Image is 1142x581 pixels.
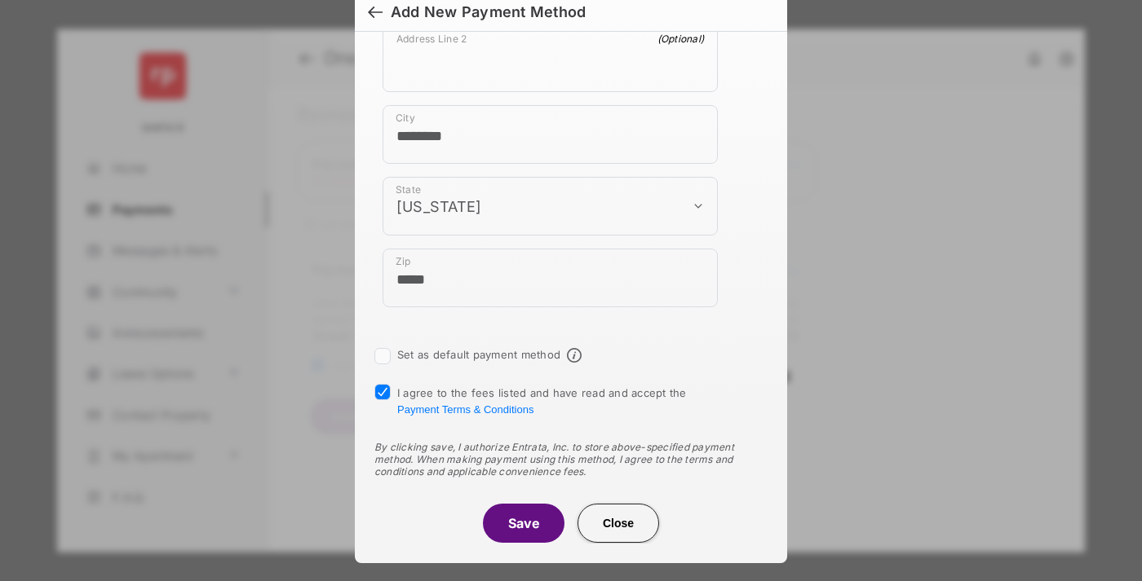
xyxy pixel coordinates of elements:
[391,3,586,21] div: Add New Payment Method
[374,441,768,478] div: By clicking save, I authorize Entrata, Inc. to store above-specified payment method. When making ...
[567,348,582,363] span: Default payment method info
[397,403,533,416] button: I agree to the fees listed and have read and accept the
[578,504,659,543] button: Close
[397,348,560,361] label: Set as default payment method
[383,249,718,307] div: payment_method_screening[postal_addresses][postalCode]
[397,386,687,416] span: I agree to the fees listed and have read and accept the
[383,105,718,164] div: payment_method_screening[postal_addresses][locality]
[383,177,718,235] div: payment_method_screening[postal_addresses][administrativeArea]
[383,25,718,92] div: payment_method_screening[postal_addresses][addressLine2]
[483,504,564,543] button: Save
